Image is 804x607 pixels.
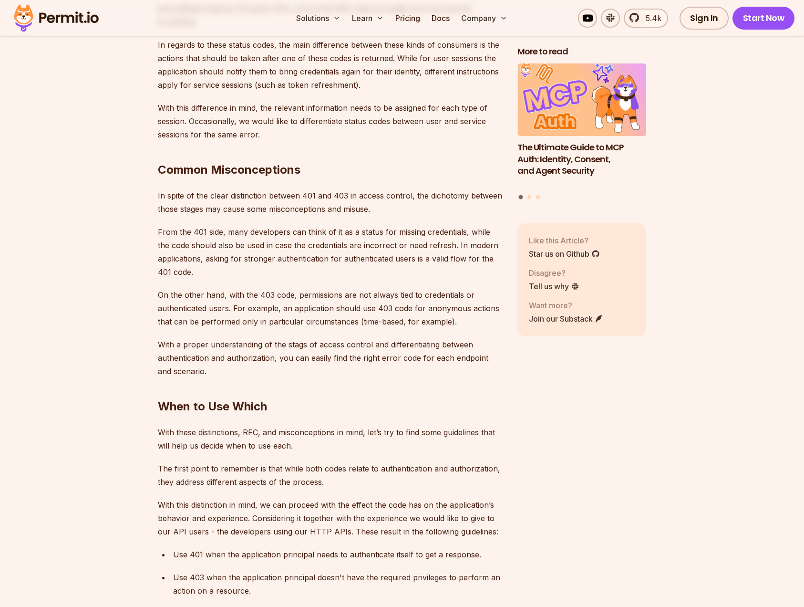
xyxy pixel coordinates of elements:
[457,9,511,28] button: Company
[527,195,531,199] button: Go to slide 2
[529,299,603,311] p: Want more?
[529,248,600,259] a: Star us on Github
[519,195,523,199] button: Go to slide 1
[517,141,646,177] h3: The Ultimate Guide to MCP Auth: Identity, Consent, and Agent Security
[10,2,103,34] img: Permit logo
[158,338,502,378] p: With a proper understanding of the stags of access control and differentiating between authentica...
[158,189,502,216] p: In spite of the clear distinction between 401 and 403 in access control, the dichotomy between th...
[392,9,424,28] a: Pricing
[536,195,540,199] button: Go to slide 3
[517,46,646,58] h2: More to read
[680,7,729,30] a: Sign In
[158,498,502,538] p: With this distinction in mind, we can proceed with the effect the code has on the application’s b...
[624,9,668,28] a: 5.4k
[158,38,502,92] p: In regards to these status codes, the main difference between these kinds of consumers is the act...
[517,63,646,189] li: 1 of 3
[529,313,603,324] a: Join our Substack
[529,280,579,292] a: Tell us why
[732,7,795,30] a: Start Now
[158,225,502,279] p: From the 401 side, many developers can think of it as a status for missing credentials, while the...
[158,361,502,414] h2: When to Use Which
[640,12,661,24] span: 5.4k
[529,267,579,278] p: Disagree?
[348,9,388,28] button: Learn
[517,63,646,189] a: The Ultimate Guide to MCP Auth: Identity, Consent, and Agent SecurityThe Ultimate Guide to MCP Au...
[173,548,502,561] p: Use 401 when the application principal needs to authenticate itself to get a response.
[173,571,502,597] p: Use 403 when the application principal doesn't have the required privileges to perform an action ...
[158,462,502,489] p: The first point to remember is that while both codes relate to authentication and authorization, ...
[517,63,646,136] img: The Ultimate Guide to MCP Auth: Identity, Consent, and Agent Security
[292,9,344,28] button: Solutions
[158,288,502,328] p: On the other hand, with the 403 code, permissions are not always tied to credentials or authentic...
[158,124,502,178] h2: Common Misconceptions
[428,9,454,28] a: Docs
[517,63,646,200] div: Posts
[529,234,600,246] p: Like this Article?
[158,101,502,141] p: With this difference in mind, the relevant information needs to be assigned for each type of sess...
[158,426,502,452] p: With these distinctions, RFC, and misconceptions in mind, let’s try to find some guidelines that ...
